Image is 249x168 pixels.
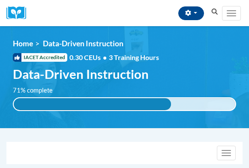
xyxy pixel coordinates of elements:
button: Search [208,7,221,17]
span: 3 Training Hours [109,53,159,61]
label: 71% complete [13,86,62,95]
div: 71% complete [14,98,171,110]
img: Logo brand [6,6,32,20]
a: Cox Campus [6,6,32,20]
button: Account Settings [178,6,204,20]
a: Home [13,39,33,48]
span: 0.30 CEUs [69,53,109,62]
span: IACET Accredited [13,53,67,62]
span: Data-Driven Instruction [13,66,149,81]
span: Data-Driven Instruction [43,39,123,48]
span: • [103,53,107,61]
